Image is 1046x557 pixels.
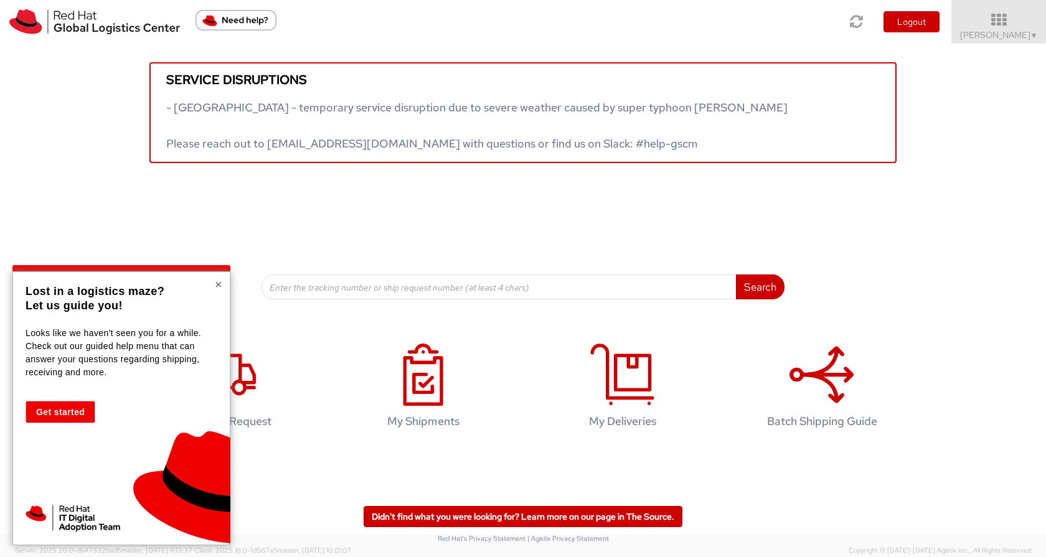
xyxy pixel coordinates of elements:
span: - [GEOGRAPHIC_DATA] - temporary service disruption due to severe weather caused by super typhoon ... [166,100,788,151]
span: master, [DATE] 10:01:07 [278,546,351,555]
a: My Deliveries [529,330,716,447]
h4: My Deliveries [542,415,703,428]
button: Get started [26,401,95,423]
button: Need help? [196,10,276,30]
span: ▼ [1030,30,1038,40]
button: Search [736,274,784,299]
a: Red Hat's Privacy Statement [438,534,525,543]
a: Batch Shipping Guide [728,330,915,447]
a: Didn't find what you were looking for? Learn more on our page in The Source. [364,506,682,527]
span: Client: 2025.18.0-fd567a5 [194,546,351,555]
h4: Batch Shipping Guide [742,415,902,428]
span: Copyright © [DATE]-[DATE] Agistix Inc., All Rights Reserved [849,546,1031,556]
h4: My Shipments [343,415,504,428]
a: Service disruptions - [GEOGRAPHIC_DATA] - temporary service disruption due to severe weather caus... [149,62,897,163]
button: Close [215,278,222,291]
span: master, [DATE] 11:13:37 [121,546,192,555]
h5: Service disruptions [166,73,880,87]
input: Enter the tracking number or ship request number (at least 4 chars) [261,274,737,299]
strong: Lost in a logistics maze? [26,285,164,297]
span: Server: 2025.20.0-db47332bad5 [15,546,192,555]
span: [PERSON_NAME] [960,29,1038,40]
button: Logout [883,11,940,32]
p: Looks like we haven't seen you for a while. Check out our guided help menu that can answer your q... [26,327,214,379]
strong: Let us guide you! [26,299,123,312]
a: My Shipments [330,330,517,447]
img: rh-logistics-00dfa346123c4ec078e1.svg [9,9,180,34]
a: | Agistix Privacy Statement [527,534,609,543]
